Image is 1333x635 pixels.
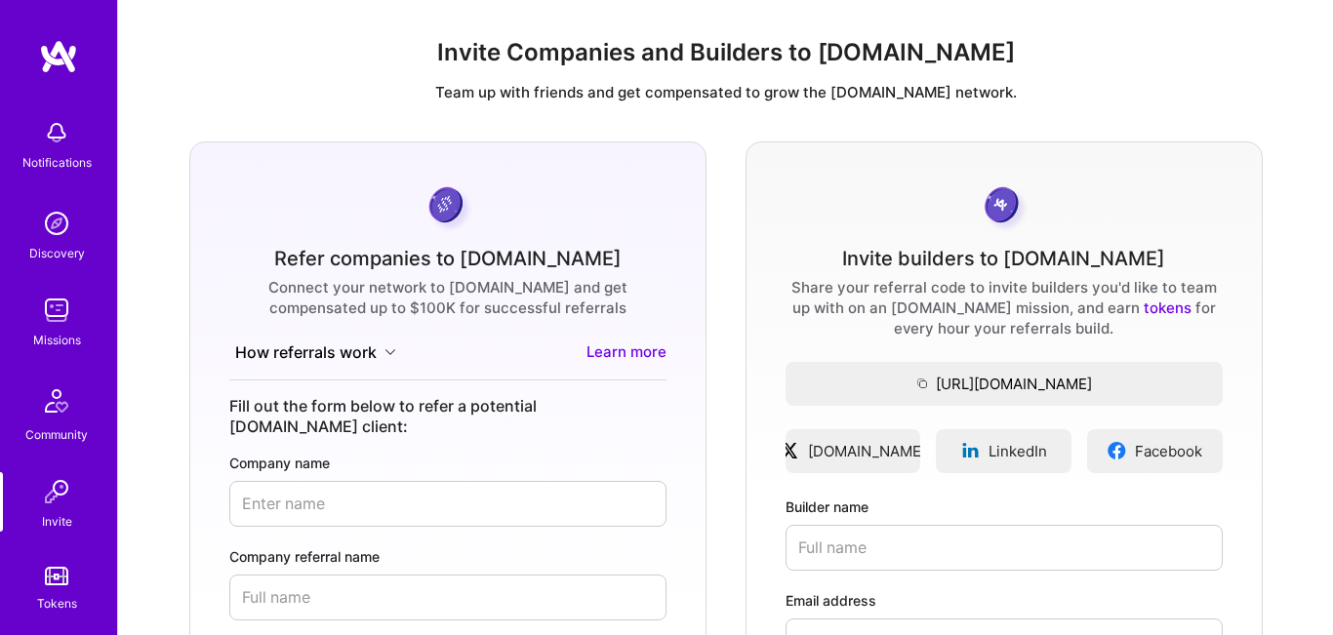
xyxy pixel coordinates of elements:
[1144,298,1192,317] a: tokens
[229,575,666,620] input: Full name
[33,330,81,350] div: Missions
[229,277,666,318] div: Connect your network to [DOMAIN_NAME] and get compensated up to $100K for successful referrals
[786,496,1223,517] label: Builder name
[989,441,1047,461] span: LinkedIn
[978,181,1030,233] img: grayCoin
[229,396,666,437] div: Fill out the form below to refer a potential [DOMAIN_NAME] client:
[37,291,76,330] img: teamwork
[780,441,800,460] img: xLogo
[33,377,80,424] img: Community
[37,204,76,243] img: discovery
[423,181,473,233] img: purpleCoin
[786,277,1223,338] div: Share your referral code to invite builders you'd like to team up with on an [DOMAIN_NAME] missio...
[1107,441,1127,460] img: facebookLogo
[786,525,1223,571] input: Full name
[274,249,622,269] div: Refer companies to [DOMAIN_NAME]
[1135,441,1202,461] span: Facebook
[25,424,88,445] div: Community
[134,82,1317,102] p: Team up with friends and get compensated to grow the [DOMAIN_NAME] network.
[229,546,666,567] label: Company referral name
[39,39,78,74] img: logo
[134,39,1317,67] h1: Invite Companies and Builders to [DOMAIN_NAME]
[45,567,68,585] img: tokens
[586,341,666,364] a: Learn more
[37,472,76,511] img: Invite
[22,152,92,173] div: Notifications
[42,511,72,532] div: Invite
[960,441,981,460] img: linkedinLogo
[37,113,76,152] img: bell
[786,590,1223,611] label: Email address
[29,243,85,263] div: Discovery
[786,374,1223,394] span: [URL][DOMAIN_NAME]
[37,593,77,614] div: Tokens
[808,441,926,461] span: [DOMAIN_NAME]
[229,453,666,473] label: Company name
[842,249,1165,269] div: Invite builders to [DOMAIN_NAME]
[229,341,402,364] button: How referrals work
[229,481,666,527] input: Enter name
